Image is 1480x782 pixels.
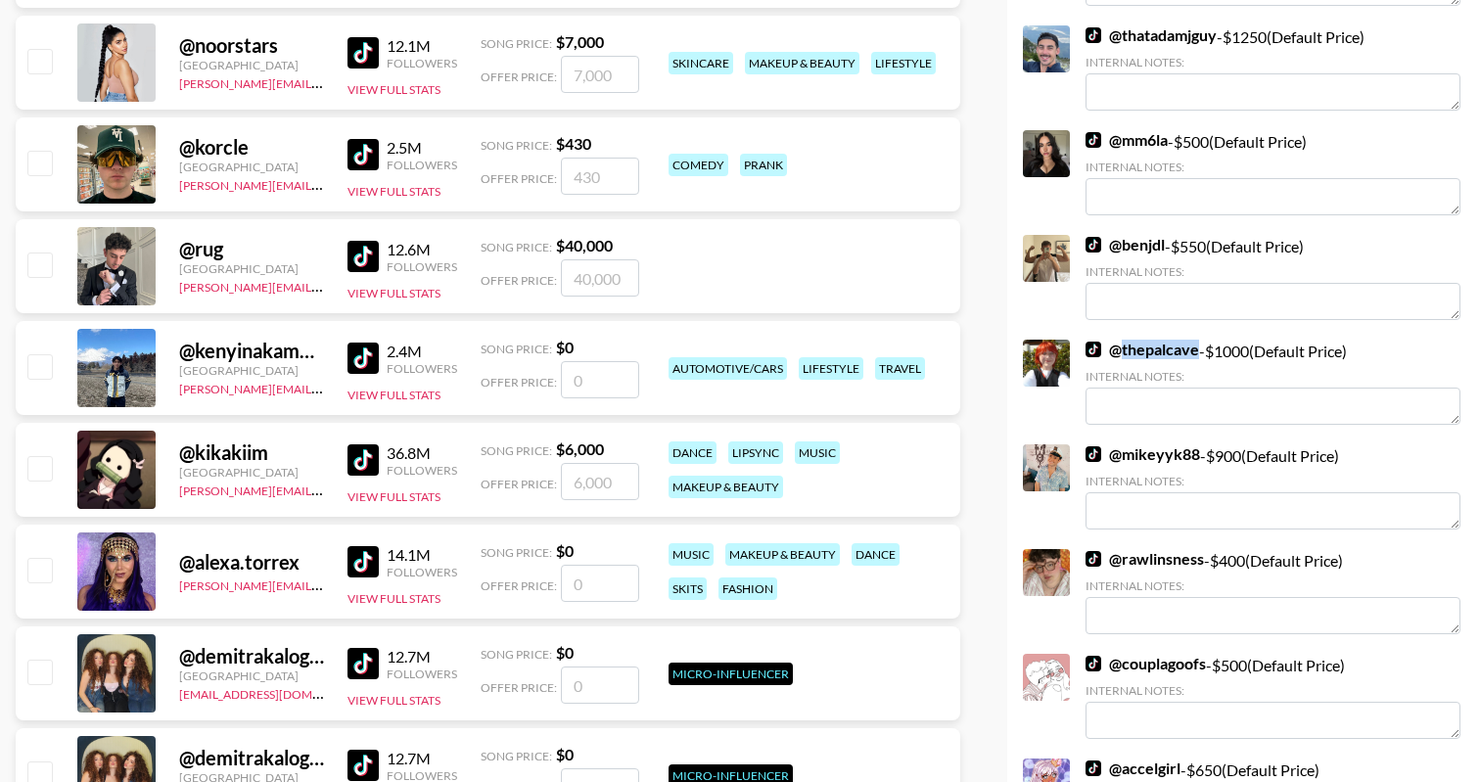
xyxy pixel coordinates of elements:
[179,237,324,261] div: @ rug
[179,746,324,770] div: @ demitrakalogeras
[669,543,714,566] div: music
[1086,578,1460,593] div: Internal Notes:
[179,261,324,276] div: [GEOGRAPHIC_DATA]
[852,543,900,566] div: dance
[1086,27,1101,43] img: TikTok
[481,578,557,593] span: Offer Price:
[481,171,557,186] span: Offer Price:
[347,184,440,199] button: View Full Stats
[1086,551,1101,567] img: TikTok
[179,644,324,668] div: @ demitrakalogeras
[387,342,457,361] div: 2.4M
[1086,444,1460,529] div: - $ 900 (Default Price)
[669,476,783,498] div: makeup & beauty
[347,591,440,606] button: View Full Stats
[669,154,728,176] div: comedy
[561,259,639,297] input: 40,000
[481,375,557,390] span: Offer Price:
[481,647,552,662] span: Song Price:
[347,286,440,300] button: View Full Stats
[387,463,457,478] div: Followers
[725,543,840,566] div: makeup & beauty
[1086,340,1199,359] a: @thepalcave
[1086,446,1101,462] img: TikTok
[1086,369,1460,384] div: Internal Notes:
[481,749,552,763] span: Song Price:
[179,160,324,174] div: [GEOGRAPHIC_DATA]
[179,363,324,378] div: [GEOGRAPHIC_DATA]
[1086,237,1101,253] img: TikTok
[481,273,557,288] span: Offer Price:
[556,32,604,51] strong: $ 7,000
[387,138,457,158] div: 2.5M
[561,463,639,500] input: 6,000
[1086,444,1200,464] a: @mikeyyk88
[1086,160,1460,174] div: Internal Notes:
[669,577,707,600] div: skits
[481,240,552,254] span: Song Price:
[347,139,379,170] img: TikTok
[1086,130,1460,215] div: - $ 500 (Default Price)
[387,443,457,463] div: 36.8M
[347,546,379,577] img: TikTok
[347,82,440,97] button: View Full Stats
[1086,25,1217,45] a: @thatadamjguy
[1086,654,1460,739] div: - $ 500 (Default Price)
[387,749,457,768] div: 12.7M
[387,565,457,579] div: Followers
[1086,759,1180,778] a: @accelgirl
[556,439,604,458] strong: $ 6,000
[179,276,469,295] a: [PERSON_NAME][EMAIL_ADDRESS][DOMAIN_NAME]
[1086,340,1460,425] div: - $ 1000 (Default Price)
[179,668,324,683] div: [GEOGRAPHIC_DATA]
[387,361,457,376] div: Followers
[387,36,457,56] div: 12.1M
[347,648,379,679] img: TikTok
[1086,25,1460,111] div: - $ 1250 (Default Price)
[1086,55,1460,69] div: Internal Notes:
[481,138,552,153] span: Song Price:
[669,663,793,685] div: Micro-Influencer
[347,750,379,781] img: TikTok
[1086,235,1165,254] a: @benjdl
[179,339,324,363] div: @ kenyinakamura
[669,52,733,74] div: skincare
[1086,656,1101,671] img: TikTok
[387,259,457,274] div: Followers
[556,338,574,356] strong: $ 0
[347,693,440,708] button: View Full Stats
[556,134,591,153] strong: $ 430
[561,56,639,93] input: 7,000
[556,643,574,662] strong: $ 0
[387,56,457,70] div: Followers
[669,357,787,380] div: automotive/cars
[179,72,469,91] a: [PERSON_NAME][EMAIL_ADDRESS][DOMAIN_NAME]
[728,441,783,464] div: lipsync
[871,52,936,74] div: lifestyle
[740,154,787,176] div: prank
[1086,549,1204,569] a: @rawlinsness
[387,240,457,259] div: 12.6M
[347,489,440,504] button: View Full Stats
[179,135,324,160] div: @ korcle
[179,33,324,58] div: @ noorstars
[179,58,324,72] div: [GEOGRAPHIC_DATA]
[556,745,574,763] strong: $ 0
[481,342,552,356] span: Song Price:
[718,577,777,600] div: fashion
[179,683,376,702] a: [EMAIL_ADDRESS][DOMAIN_NAME]
[795,441,840,464] div: music
[561,667,639,704] input: 0
[481,69,557,84] span: Offer Price:
[179,465,324,480] div: [GEOGRAPHIC_DATA]
[799,357,863,380] div: lifestyle
[481,36,552,51] span: Song Price:
[347,241,379,272] img: TikTok
[561,361,639,398] input: 0
[481,545,552,560] span: Song Price:
[481,680,557,695] span: Offer Price:
[387,647,457,667] div: 12.7M
[179,575,469,593] a: [PERSON_NAME][EMAIL_ADDRESS][DOMAIN_NAME]
[669,441,717,464] div: dance
[387,545,457,565] div: 14.1M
